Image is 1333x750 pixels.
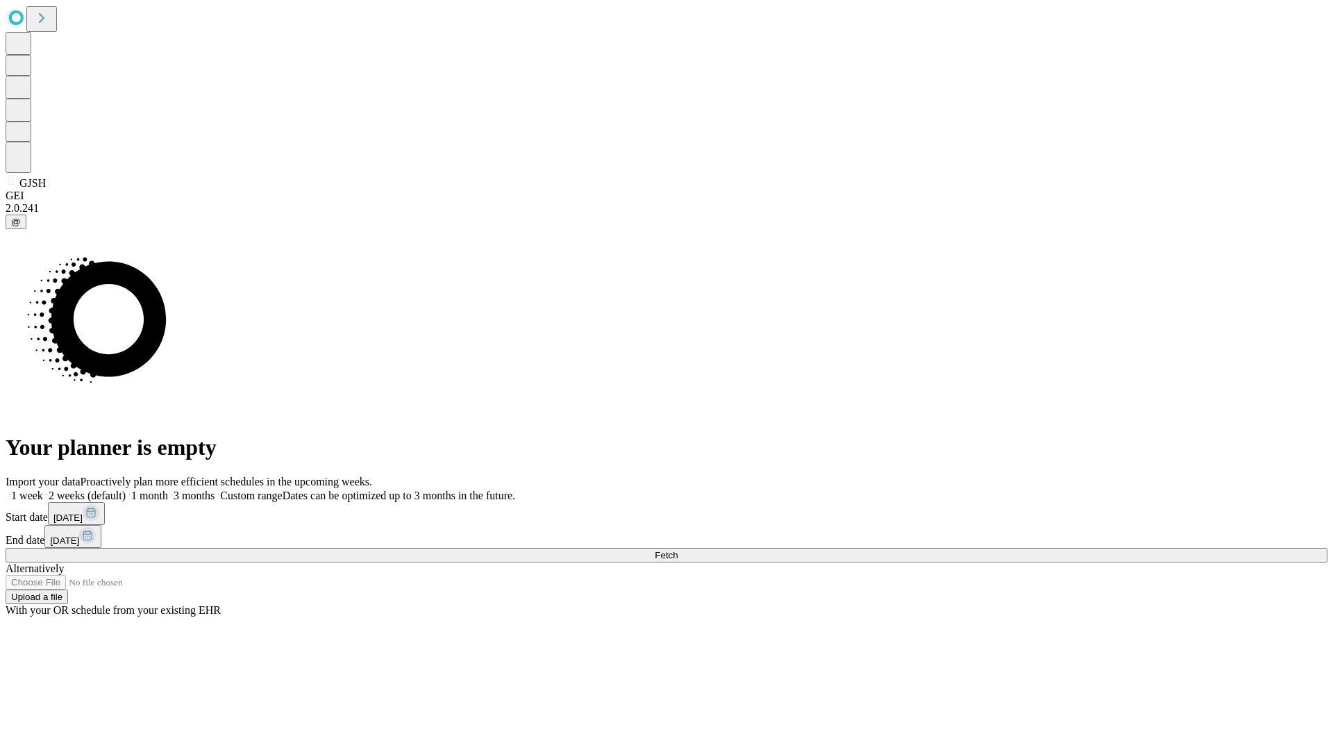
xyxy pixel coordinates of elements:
span: GJSH [19,177,46,189]
h1: Your planner is empty [6,435,1327,460]
span: Fetch [655,550,678,560]
div: End date [6,525,1327,548]
button: [DATE] [44,525,101,548]
div: 2.0.241 [6,202,1327,215]
button: @ [6,215,26,229]
div: Start date [6,502,1327,525]
div: GEI [6,190,1327,202]
span: With your OR schedule from your existing EHR [6,604,221,616]
span: 2 weeks (default) [49,490,126,501]
span: 1 month [131,490,168,501]
button: Upload a file [6,590,68,604]
span: @ [11,217,21,227]
span: 1 week [11,490,43,501]
span: Custom range [220,490,282,501]
span: Alternatively [6,562,64,574]
button: [DATE] [48,502,105,525]
span: Import your data [6,476,81,487]
span: [DATE] [50,535,79,546]
span: 3 months [174,490,215,501]
button: Fetch [6,548,1327,562]
span: [DATE] [53,512,83,523]
span: Dates can be optimized up to 3 months in the future. [283,490,515,501]
span: Proactively plan more efficient schedules in the upcoming weeks. [81,476,372,487]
